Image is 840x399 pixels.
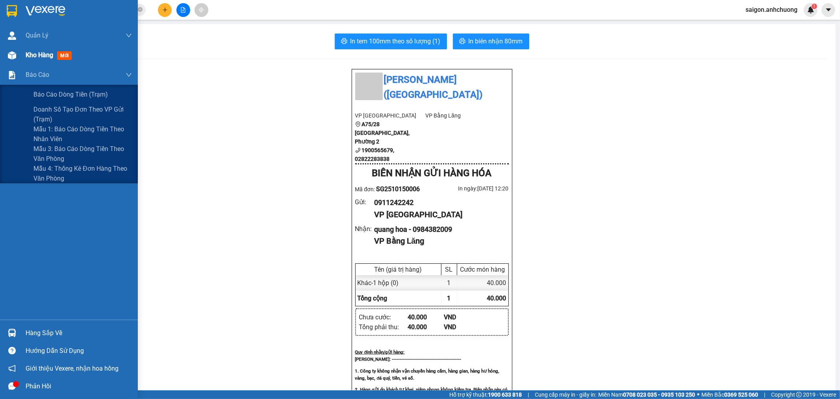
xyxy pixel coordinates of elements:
strong: 1900 633 818 [488,392,522,398]
button: printerIn biên nhận 80mm [453,34,529,49]
div: VP [GEOGRAPHIC_DATA] [374,209,502,221]
span: Báo cáo dòng tiền (trạm) [33,89,108,99]
li: VP [GEOGRAPHIC_DATA] [355,111,426,120]
div: Hàng sắp về [26,327,132,339]
img: warehouse-icon [8,329,16,337]
strong: 0369 525 060 [724,392,758,398]
button: caret-down [821,3,835,17]
img: warehouse-icon [8,51,16,60]
span: printer [341,38,347,45]
span: Miền Bắc [701,390,758,399]
span: close-circle [138,6,143,14]
span: Mẫu 4: Thống kê đơn hàng theo văn phòng [33,164,132,183]
li: VP Bằng Lăng [425,111,496,120]
span: printer [459,38,465,45]
div: BIÊN NHẬN GỬI HÀNG HÓA [355,166,509,181]
span: notification [8,365,16,372]
span: Hỗ trợ kỹ thuật: [449,390,522,399]
span: mới [57,51,72,60]
span: Cung cấp máy in - giấy in: [535,390,596,399]
b: A75/28 [GEOGRAPHIC_DATA], Phường 2 [355,121,410,145]
img: icon-new-feature [807,6,814,13]
span: Quản Lý [26,30,48,40]
span: question-circle [8,347,16,354]
div: quang hoa - 0984382009 [374,224,502,235]
span: Khác - 1 hộp (0) [358,279,399,287]
span: message [8,382,16,390]
span: Mẫu 3: Báo cáo dòng tiền theo văn phòng [33,144,132,164]
span: Mẫu 1: Báo cáo dòng tiền theo nhân viên [33,124,132,144]
button: plus [158,3,172,17]
div: Nhận : [355,224,375,234]
li: [PERSON_NAME] ([GEOGRAPHIC_DATA]) [355,73,509,102]
span: down [126,72,132,78]
div: 40.000 [408,312,444,322]
span: environment [355,121,361,127]
span: ⚪️ [697,393,699,396]
img: warehouse-icon [8,32,16,40]
span: caret-down [825,6,832,13]
div: 1 [441,275,457,291]
div: Tên (giá trị hàng) [358,266,439,273]
span: 1 [447,295,451,302]
span: saigon.anhchuong [739,5,804,15]
span: Kho hàng [26,51,53,59]
b: 1900565679, 02822283838 [355,147,395,162]
img: logo-vxr [7,5,17,17]
div: Hướng dẫn sử dụng [26,345,132,357]
span: down [126,32,132,39]
div: 40.000 [408,322,444,332]
span: Tổng cộng [358,295,388,302]
strong: 1. Công ty không nhận vận chuyển hàng cấm, hàng gian, hàng hư hỏng, vàng, bạc, đá quý, tiền, vé số. [355,368,500,381]
span: In biên nhận 80mm [469,36,523,46]
span: | [528,390,529,399]
button: file-add [176,3,190,17]
div: Tổng phải thu : [359,322,408,332]
span: Giới thiệu Vexere, nhận hoa hồng [26,364,119,373]
div: In ngày: [DATE] 12:20 [432,184,509,193]
div: Mã đơn: [355,184,432,194]
span: Doanh số tạo đơn theo VP gửi (trạm) [33,104,132,124]
button: printerIn tem 100mm theo số lượng (1) [335,34,447,49]
span: | [764,390,765,399]
strong: [PERSON_NAME]: -------------------------------------------- [355,356,462,362]
span: SG2510150006 [376,185,420,193]
div: VND [444,322,480,332]
span: copyright [796,392,802,397]
span: 40.000 [487,295,506,302]
div: Gửi : [355,197,375,207]
div: 40.000 [457,275,508,291]
span: close-circle [138,7,143,12]
div: 0911242242 [374,197,502,208]
div: VP Bằng Lăng [374,235,502,247]
div: VND [444,312,480,322]
li: VP [GEOGRAPHIC_DATA] [4,56,54,82]
span: In tem 100mm theo số lượng (1) [350,36,441,46]
div: Cước món hàng [459,266,506,273]
sup: 1 [812,4,817,9]
span: file-add [180,7,186,13]
span: aim [198,7,204,13]
span: Miền Nam [598,390,695,399]
button: aim [195,3,208,17]
div: Quy định nhận/gửi hàng : [355,349,509,356]
img: solution-icon [8,71,16,79]
span: Báo cáo [26,70,49,80]
li: [PERSON_NAME] ([GEOGRAPHIC_DATA]) [4,4,114,47]
span: 1 [813,4,816,9]
strong: 0708 023 035 - 0935 103 250 [623,392,695,398]
span: plus [162,7,168,13]
span: phone [355,147,361,153]
div: Chưa cước : [359,312,408,322]
div: Phản hồi [26,380,132,392]
li: VP Bằng Lăng [54,56,105,64]
div: SL [443,266,455,273]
